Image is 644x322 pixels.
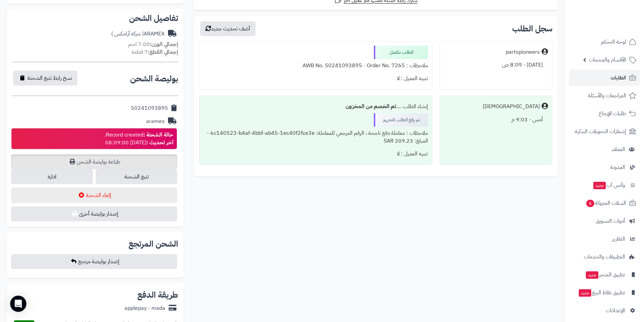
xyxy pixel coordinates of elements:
button: إلغاء الشحنة [11,188,177,203]
a: تطبيق نقاط البيعجديد [569,284,640,301]
div: aramex [146,118,165,125]
img: logo-2.png [598,18,638,32]
span: جديد [593,182,606,189]
div: Open Intercom Messenger [10,296,26,312]
b: تم الخصم من المخزون [345,102,396,110]
div: ARAMEX [111,30,165,38]
a: طلبات الإرجاع [569,105,640,122]
div: Record created. [DATE] 08:09:00 [104,131,173,147]
span: الطلبات [611,73,626,82]
span: التقارير [612,234,625,244]
small: 7 قطعة [132,48,178,56]
a: لوحة التحكم [569,34,640,50]
div: تنبيه العميل : لا [204,72,428,85]
small: 7.00 كجم [128,40,178,48]
span: المراجعات والأسئلة [588,91,626,100]
div: ملاحظات : AWB No. 50241093895 - Order No. 7265 [204,59,428,72]
div: إنشاء الطلب .... [204,100,428,113]
div: الطلب مكتمل [374,46,428,59]
div: [DATE] - 8:09 ص [444,58,548,72]
h2: الشحن المرتجع [128,240,178,248]
span: المدونة [610,163,625,172]
div: ملاحظات : معاملة دفع ناجحة ، الرقم المرجعي للمعاملة: 6c140523-b4af-4bbf-ab45-1ec40f2fce3e - المبل... [204,127,428,148]
span: إشعارات التحويلات البنكية [575,127,626,136]
span: تطبيق المتجر [585,270,625,279]
a: التطبيقات والخدمات [569,249,640,265]
span: الأقسام والمنتجات [589,55,626,65]
button: إصدار بوليصة أخرى [11,206,177,221]
a: ادارة [11,169,93,184]
div: [DEMOGRAPHIC_DATA] [483,103,540,110]
span: السلات المتروكة [586,198,626,208]
span: نسخ رابط تتبع الشحنة [27,74,72,82]
span: لوحة التحكم [601,37,626,47]
span: التطبيقات والخدمات [584,252,625,262]
span: وآتس آب [593,180,625,190]
a: وآتس آبجديد [569,177,640,193]
a: العملاء [569,141,640,157]
button: إصدار بوليصة مرتجع [11,254,177,269]
span: أدوات التسويق [596,216,625,226]
span: طلبات الإرجاع [599,109,626,118]
a: التقارير [569,231,640,247]
span: جديد [579,289,591,297]
strong: إجمالي القطع: [148,48,178,56]
a: السلات المتروكة6 [569,195,640,211]
strong: إجمالي الوزن: [150,40,178,48]
h2: تفاصيل الشحن [12,14,178,22]
a: تتبع الشحنة [96,169,177,184]
div: تنبيه العميل : لا [204,147,428,160]
span: تطبيق نقاط البيع [578,288,625,297]
button: نسخ رابط تتبع الشحنة [13,71,77,85]
a: طباعة بوليصة الشحن [11,154,177,169]
button: أضف تحديث جديد [200,21,256,36]
span: ( شركة أرامكس ) [111,30,144,38]
span: جديد [586,271,598,279]
h2: بوليصة الشحن [130,75,178,83]
div: 50241093895 [131,104,168,112]
a: أدوات التسويق [569,213,640,229]
strong: آخر تحديث : [146,139,173,147]
a: المراجعات والأسئلة [569,88,640,104]
strong: حالة الشحنة : [143,131,173,139]
div: أمس - 9:03 م [444,113,548,126]
a: الطلبات [569,70,640,86]
div: applepay - mada [124,304,165,312]
a: إشعارات التحويلات البنكية [569,123,640,140]
span: العملاء [612,145,625,154]
h2: طريقة الدفع [137,291,178,299]
a: الإعدادات [569,302,640,319]
a: المدونة [569,159,640,175]
a: تطبيق المتجرجديد [569,267,640,283]
div: partspioneers [506,48,540,56]
span: الإعدادات [606,306,625,315]
span: 6 [586,200,594,207]
div: تم رفع الطلب للتجهيز [374,113,428,127]
h3: سجل الطلب [512,25,552,33]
